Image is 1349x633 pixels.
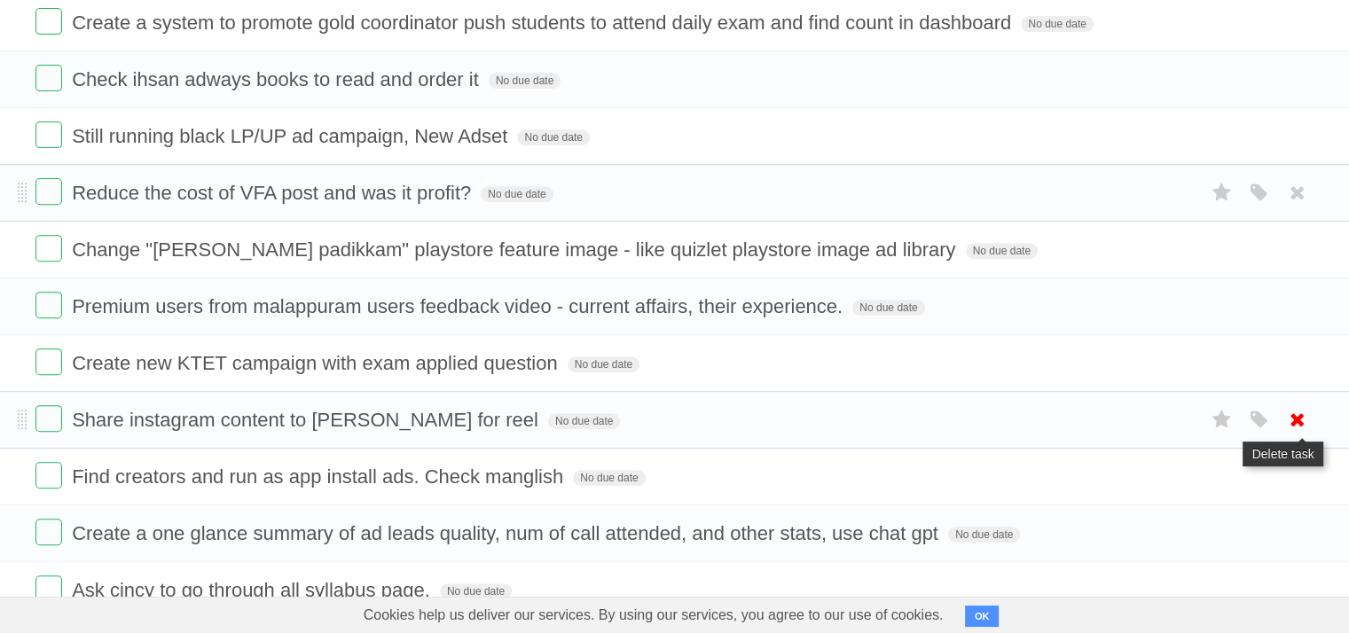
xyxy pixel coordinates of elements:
label: Done [35,121,62,148]
span: No due date [573,470,645,486]
span: No due date [440,583,512,599]
label: Done [35,178,62,205]
span: No due date [517,129,589,145]
span: Change "[PERSON_NAME] padikkam" playstore feature image - like quizlet playstore image ad library [72,238,960,261]
span: Reduce the cost of VFA post and was it profit? [72,182,475,204]
span: No due date [481,186,553,202]
span: Ask cincy to go through all syllabus page. [72,579,435,601]
button: OK [965,606,1000,627]
span: No due date [948,527,1020,543]
label: Done [35,462,62,488]
span: No due date [1021,16,1093,32]
span: Cookies help us deliver our services. By using our services, you agree to our use of cookies. [346,598,961,633]
span: No due date [852,300,924,316]
label: Done [35,65,62,91]
span: Create a system to promote gold coordinator push students to attend daily exam and find count in ... [72,12,1016,34]
span: Create new KTET campaign with exam applied question [72,352,561,374]
span: No due date [568,356,639,372]
label: Star task [1205,405,1239,434]
span: Share instagram content to [PERSON_NAME] for reel [72,409,543,431]
label: Done [35,292,62,318]
span: Premium users from malappuram users feedback video - current affairs, their experience. [72,295,847,317]
label: Done [35,8,62,35]
span: No due date [966,243,1038,259]
label: Done [35,519,62,545]
span: No due date [489,73,561,89]
span: Create a one glance summary of ad leads quality, num of call attended, and other stats, use chat gpt [72,522,943,544]
span: Check ihsan adways books to read and order it [72,68,483,90]
label: Done [35,348,62,375]
label: Done [35,235,62,262]
span: No due date [548,413,620,429]
label: Done [35,405,62,432]
span: Find creators and run as app install ads. Check manglish [72,465,568,488]
label: Done [35,575,62,602]
label: Star task [1205,178,1239,207]
span: Still running black LP/UP ad campaign, New Adset [72,125,512,147]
